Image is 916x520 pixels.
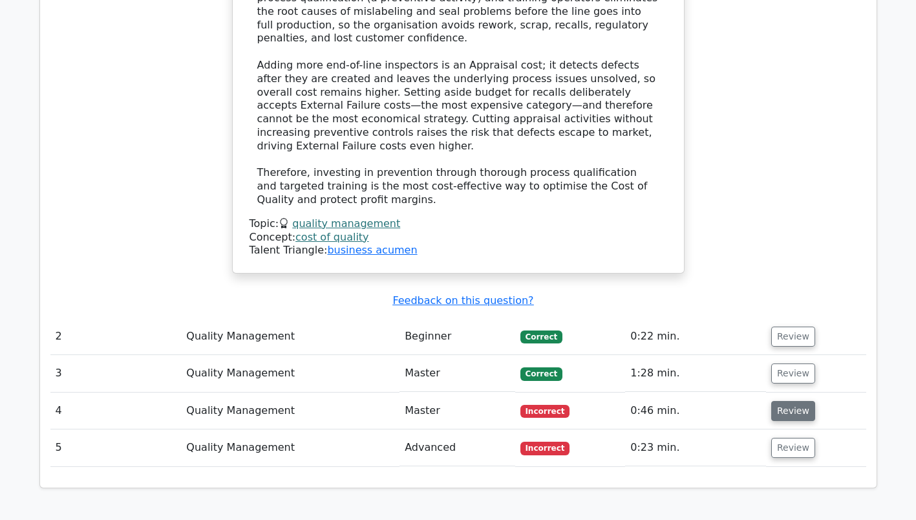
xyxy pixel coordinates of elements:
[181,318,399,355] td: Quality Management
[625,318,766,355] td: 0:22 min.
[327,244,417,256] a: business acumen
[250,217,667,257] div: Talent Triangle:
[292,217,400,230] a: quality management
[771,327,815,347] button: Review
[250,217,667,231] div: Topic:
[625,393,766,429] td: 0:46 min.
[625,429,766,466] td: 0:23 min.
[250,231,667,244] div: Concept:
[399,393,515,429] td: Master
[520,442,570,455] span: Incorrect
[625,355,766,392] td: 1:28 min.
[771,438,815,458] button: Review
[399,429,515,466] td: Advanced
[50,393,182,429] td: 4
[399,355,515,392] td: Master
[181,429,399,466] td: Quality Management
[520,405,570,418] span: Incorrect
[771,401,815,421] button: Review
[399,318,515,355] td: Beginner
[392,294,533,307] a: Feedback on this question?
[520,367,562,380] span: Correct
[50,355,182,392] td: 3
[771,363,815,384] button: Review
[181,355,399,392] td: Quality Management
[50,429,182,466] td: 5
[295,231,369,243] a: cost of quality
[50,318,182,355] td: 2
[181,393,399,429] td: Quality Management
[520,330,562,343] span: Correct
